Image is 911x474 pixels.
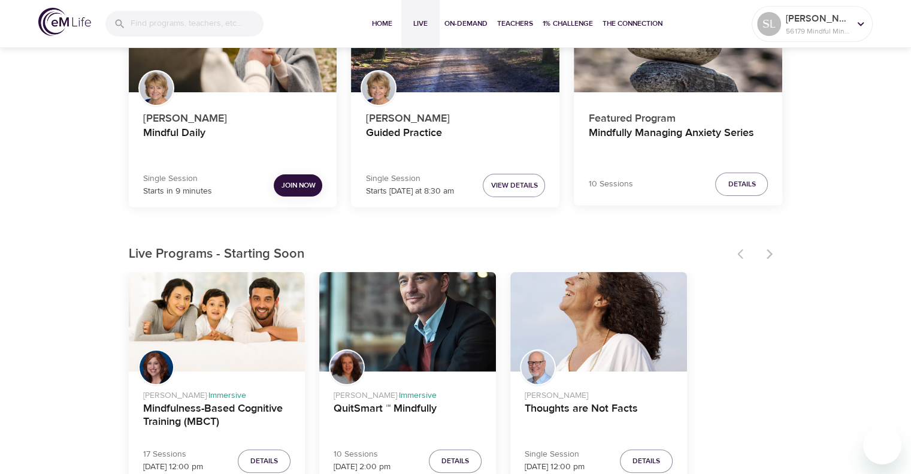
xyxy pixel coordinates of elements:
span: 1% Challenge [543,17,593,30]
span: Join Now [281,179,315,192]
span: Immersive [399,390,437,401]
h4: Mindfully Managing Anxiety Series [588,126,768,155]
p: 10 Sessions [334,448,391,461]
p: 56179 Mindful Minutes [786,26,849,37]
p: [PERSON_NAME] [786,11,849,26]
p: Live Programs - Starting Soon [129,244,730,264]
span: Home [368,17,397,30]
input: Find programs, teachers, etc... [131,11,264,37]
button: Thoughts are Not Facts [510,272,687,372]
button: Details [238,449,290,473]
p: [PERSON_NAME] · [334,385,482,402]
p: Starts in 9 minutes [143,185,212,198]
p: Starts [DATE] at 8:30 am [365,185,453,198]
button: Join Now [274,174,322,197]
h4: Mindfulness-Based Cognitive Training (MBCT) [143,402,291,431]
h4: Mindful Daily [143,126,323,155]
p: Featured Program [588,105,768,126]
button: Mindfulness-Based Cognitive Training (MBCT) [129,272,305,372]
div: SL [757,12,781,36]
span: Details [632,455,660,467]
span: Immersive [208,390,246,401]
h4: QuitSmart ™ Mindfully [334,402,482,431]
p: [PERSON_NAME] [525,385,673,402]
span: View Details [491,179,537,192]
p: [PERSON_NAME] [365,105,545,126]
button: View Details [483,174,545,197]
iframe: Button to launch messaging window [863,426,901,464]
span: On-Demand [444,17,488,30]
span: Live [406,17,435,30]
span: The Connection [603,17,662,30]
p: Single Session [365,173,453,185]
p: [DATE] 12:00 pm [525,461,585,473]
button: QuitSmart ™ Mindfully [319,272,496,372]
p: [PERSON_NAME] · [143,385,291,402]
span: Details [441,455,469,467]
p: 17 Sessions [143,448,203,461]
button: Details [715,173,768,196]
span: Details [728,178,755,191]
h4: Guided Practice [365,126,545,155]
span: Details [250,455,278,467]
button: Details [429,449,482,473]
h4: Thoughts are Not Facts [525,402,673,431]
p: [DATE] 12:00 pm [143,461,203,473]
button: Details [620,449,673,473]
p: [PERSON_NAME] [143,105,323,126]
p: Single Session [525,448,585,461]
p: Single Session [143,173,212,185]
p: 10 Sessions [588,178,632,191]
img: logo [38,8,91,36]
p: [DATE] 2:00 pm [334,461,391,473]
span: Teachers [497,17,533,30]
